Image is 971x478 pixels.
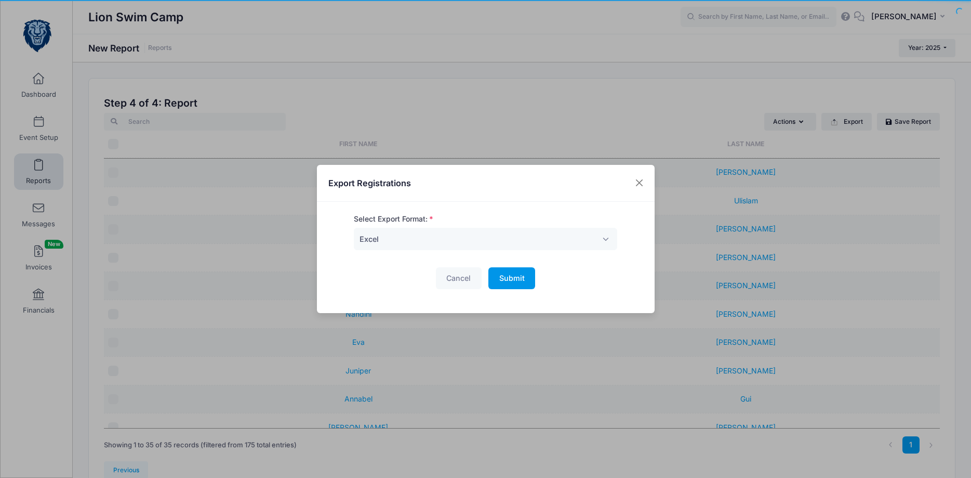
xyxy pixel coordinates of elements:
span: Excel [360,234,379,244]
button: Close [630,174,648,192]
span: Excel [354,228,617,250]
button: Cancel [436,267,482,290]
h4: Export Registrations [328,177,411,189]
label: Select Export Format: [354,214,433,225]
button: Submit [488,267,535,290]
span: Submit [499,274,525,282]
